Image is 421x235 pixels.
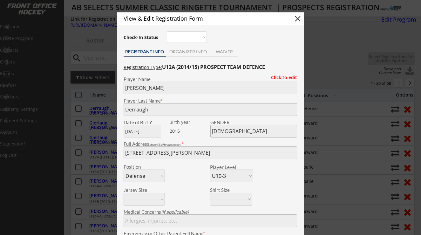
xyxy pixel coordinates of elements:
input: Street, City, Province/State [124,146,297,159]
div: Medical Concerns [124,210,297,214]
div: Birth year [169,120,209,124]
div: 2015 [170,128,209,134]
div: Full Address [124,142,297,146]
div: Player Last Name [124,98,297,103]
div: Player Level [210,165,253,170]
div: WAIVER [211,50,238,54]
input: Allergies, injuries, etc. [124,214,297,227]
div: GENDER [210,120,297,125]
button: close [293,14,302,23]
strong: U12A (2014/15) PROSPECT TEAM DEFENCE [162,64,265,70]
div: ORGANIZER INFO [166,50,211,54]
div: Jersey Size [124,188,156,192]
div: Player Name [124,77,297,82]
div: View & Edit Registration Form [124,16,282,21]
em: street & city necessary [149,143,181,146]
div: Shirt Size [210,188,243,192]
em: (if applicable) [161,209,189,215]
div: Date of Birth [124,120,165,125]
div: REGISTRANT INFO [124,50,166,54]
div: Position [124,164,156,169]
u: Registration Type: [124,64,162,70]
div: Click to edit [266,75,297,80]
div: We are transitioning the system to collect and store date of birth instead of just birth year to ... [169,120,209,125]
div: Check-In Status [124,35,160,40]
